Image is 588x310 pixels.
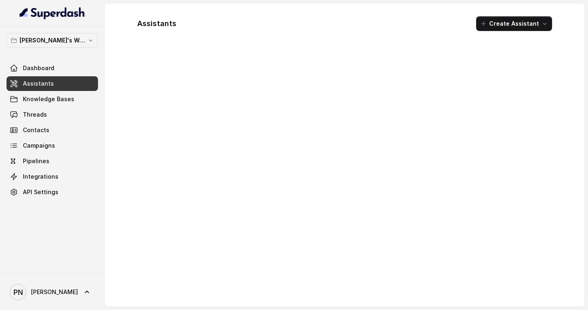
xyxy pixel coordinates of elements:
[23,142,55,150] span: Campaigns
[476,16,552,31] button: Create Assistant
[7,169,98,184] a: Integrations
[23,188,58,196] span: API Settings
[23,111,47,119] span: Threads
[7,33,98,48] button: [PERSON_NAME]'s Workspace
[7,123,98,137] a: Contacts
[23,95,74,103] span: Knowledge Bases
[7,138,98,153] a: Campaigns
[23,80,54,88] span: Assistants
[13,288,23,297] text: PN
[20,35,85,45] p: [PERSON_NAME]'s Workspace
[7,154,98,168] a: Pipelines
[23,126,49,134] span: Contacts
[20,7,85,20] img: light.svg
[137,17,176,30] h1: Assistants
[23,173,58,181] span: Integrations
[7,76,98,91] a: Assistants
[7,92,98,106] a: Knowledge Bases
[31,288,78,296] span: [PERSON_NAME]
[7,185,98,199] a: API Settings
[23,64,54,72] span: Dashboard
[7,107,98,122] a: Threads
[23,157,49,165] span: Pipelines
[7,61,98,75] a: Dashboard
[7,281,98,303] a: [PERSON_NAME]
